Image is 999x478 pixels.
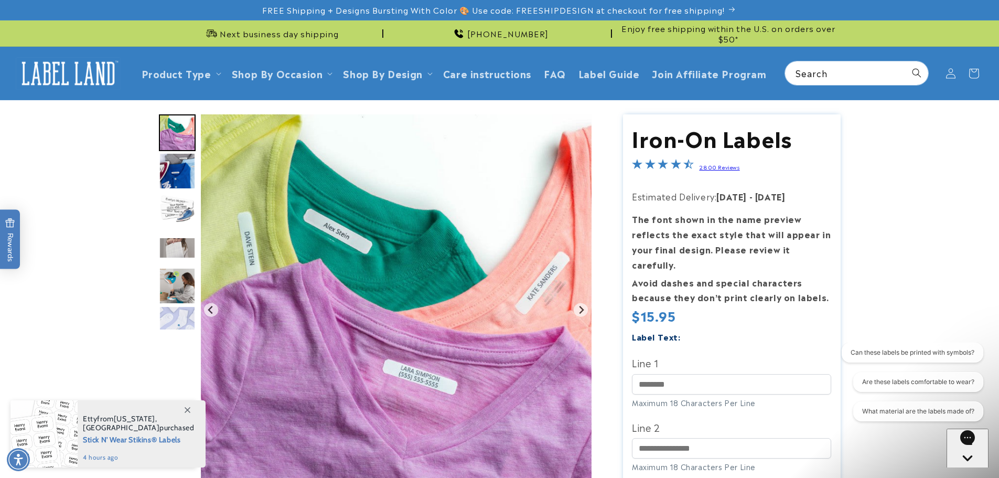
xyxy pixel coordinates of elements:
[578,67,640,79] span: Label Guide
[574,303,588,317] button: Next slide
[632,419,831,435] label: Line 2
[159,20,383,46] div: Announcement
[135,61,225,86] summary: Product Type
[159,306,196,343] img: Iron-On Labels - Label Land
[83,414,97,423] span: Etty
[343,66,422,80] a: Shop By Design
[699,163,739,171] a: 2800 Reviews - open in a new tab
[12,53,125,93] a: Label Land
[159,268,196,304] img: Iron-On Labels - Label Land
[544,67,566,79] span: FAQ
[83,453,195,462] span: 4 hours ago
[204,303,218,317] button: Previous slide
[16,57,121,90] img: Label Land
[159,114,196,151] div: Go to slide 2
[159,229,196,266] div: Go to slide 5
[83,415,195,432] span: from , purchased
[142,66,211,80] a: Product Type
[632,331,681,343] label: Label Text:
[572,61,646,86] a: Label Guide
[5,218,15,261] span: Rewards
[905,61,928,84] button: Search
[538,61,572,86] a: FAQ
[467,28,549,39] span: [PHONE_NUMBER]
[337,61,436,86] summary: Shop By Design
[388,20,612,46] div: Announcement
[225,61,337,86] summary: Shop By Occasion
[616,20,841,46] div: Announcement
[83,423,159,432] span: [GEOGRAPHIC_DATA]
[646,61,772,86] a: Join Affiliate Program
[632,461,831,472] div: Maximum 18 Characters Per Line
[443,67,531,79] span: Care instructions
[262,5,725,15] span: FREE Shipping + Designs Bursting With Color 🎨 Use code: FREESHIPDESIGN at checkout for free shipp...
[7,448,30,471] div: Accessibility Menu
[755,190,786,203] strong: [DATE]
[159,153,196,189] img: Iron on name labels ironed to shirt collar
[159,306,196,343] div: Go to slide 7
[159,268,196,304] div: Go to slide 6
[632,189,831,204] p: Estimated Delivery:
[437,61,538,86] a: Care instructions
[616,23,841,44] span: Enjoy free shipping within the U.S. on orders over $50*
[159,237,196,259] img: null
[947,429,989,468] iframe: Gorgias live chat messenger
[716,190,747,203] strong: [DATE]
[159,191,196,228] div: Go to slide 4
[159,114,196,151] img: Iron on name tags ironed to a t-shirt
[632,276,829,304] strong: Avoid dashes and special characters because they don’t print clearly on labels.
[632,124,831,151] h1: Iron-On Labels
[83,432,195,445] span: Stick N' Wear Stikins® Labels
[159,191,196,228] img: Iron-on name labels with an iron
[834,343,989,431] iframe: Gorgias live chat conversation starters
[652,67,766,79] span: Join Affiliate Program
[632,306,676,325] span: $15.95
[632,213,831,270] strong: The font shown in the name preview reflects the exact style that will appear in your final design...
[159,153,196,189] div: Go to slide 3
[632,354,831,371] label: Line 1
[749,190,753,203] strong: -
[232,67,323,79] span: Shop By Occasion
[114,414,155,423] span: [US_STATE]
[632,160,694,173] span: 4.5-star overall rating
[220,28,339,39] span: Next business day shipping
[632,397,831,408] div: Maximum 18 Characters Per Line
